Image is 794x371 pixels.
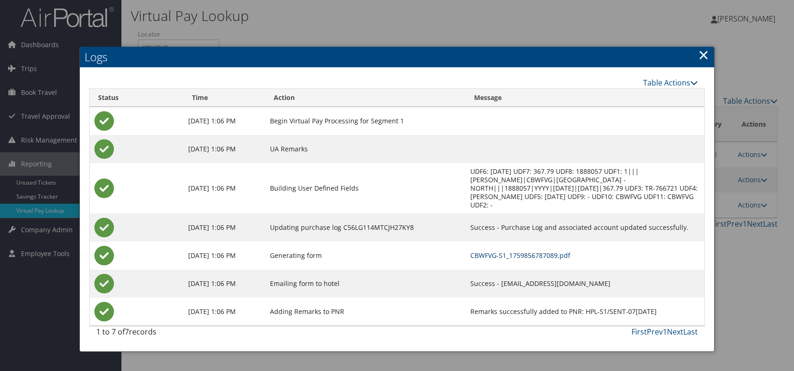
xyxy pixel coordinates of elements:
[667,327,683,337] a: Next
[466,298,704,326] td: Remarks successfully added to PNR: HPL-S1/SENT-07[DATE]
[647,327,663,337] a: Prev
[265,214,466,242] td: Updating purchase log C56LG114MTCJH27KY8
[663,327,667,337] a: 1
[96,326,236,342] div: 1 to 7 of records
[698,45,709,64] a: Close
[265,163,466,214] td: Building User Defined Fields
[184,89,265,107] th: Time: activate to sort column ascending
[184,163,265,214] td: [DATE] 1:06 PM
[466,89,704,107] th: Message: activate to sort column ascending
[643,78,698,88] a: Table Actions
[466,214,704,242] td: Success - Purchase Log and associated account updated successfully.
[184,242,265,270] td: [DATE] 1:06 PM
[265,107,466,135] td: Begin Virtual Pay Processing for Segment 1
[184,270,265,298] td: [DATE] 1:06 PM
[265,270,466,298] td: Emailing form to hotel
[466,163,704,214] td: UDF6: [DATE] UDF7: 367.79 UDF8: 1888057 UDF1: 1|||[PERSON_NAME]|CBWFVG|[GEOGRAPHIC_DATA] - NORTH|...
[683,327,698,337] a: Last
[470,251,570,260] a: CBWFVG-S1_1759856787089.pdf
[80,47,714,67] h2: Logs
[466,270,704,298] td: Success - [EMAIL_ADDRESS][DOMAIN_NAME]
[265,242,466,270] td: Generating form
[184,135,265,163] td: [DATE] 1:06 PM
[90,89,184,107] th: Status: activate to sort column ascending
[631,327,647,337] a: First
[184,107,265,135] td: [DATE] 1:06 PM
[265,135,466,163] td: UA Remarks
[125,327,129,337] span: 7
[184,214,265,242] td: [DATE] 1:06 PM
[265,89,466,107] th: Action: activate to sort column ascending
[265,298,466,326] td: Adding Remarks to PNR
[184,298,265,326] td: [DATE] 1:06 PM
